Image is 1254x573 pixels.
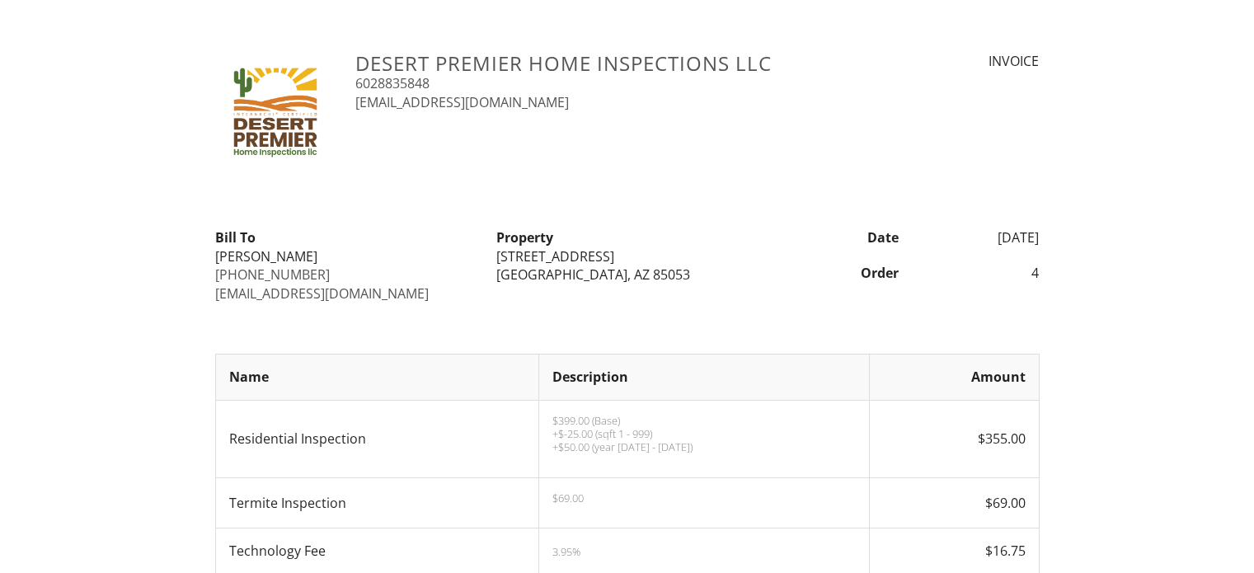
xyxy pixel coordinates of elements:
[552,545,856,558] div: 3.95%
[768,264,909,282] div: Order
[215,228,256,247] strong: Bill To
[215,247,477,265] div: [PERSON_NAME]
[355,93,569,111] a: [EMAIL_ADDRESS][DOMAIN_NAME]
[215,265,330,284] a: [PHONE_NUMBER]
[870,477,1039,528] td: $69.00
[215,355,539,400] th: Name
[848,52,1039,70] div: INVOICE
[552,414,856,453] p: $399.00 (Base) +$-25.00 (sqft 1 - 999) +$50.00 (year [DATE] - [DATE])
[215,284,429,303] a: [EMAIL_ADDRESS][DOMAIN_NAME]
[909,228,1050,247] div: [DATE]
[768,228,909,247] div: Date
[355,74,430,92] a: 6028835848
[215,52,336,173] img: DesertPremierHomeInspectionsLLC-logo.jpg
[909,264,1050,282] div: 4
[496,247,758,265] div: [STREET_ADDRESS]
[552,491,856,505] p: $69.00
[355,52,828,74] h3: Desert Premier Home Inspections LLC
[229,430,366,448] span: Residential Inspection
[496,228,553,247] strong: Property
[496,265,758,284] div: [GEOGRAPHIC_DATA], AZ 85053
[229,494,346,512] span: Termite Inspection
[870,400,1039,477] td: $355.00
[870,355,1039,400] th: Amount
[539,355,870,400] th: Description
